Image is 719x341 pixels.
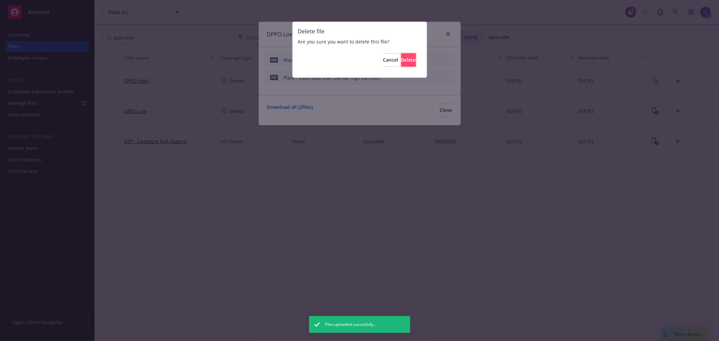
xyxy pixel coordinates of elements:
[325,321,377,328] span: Files uploaded succesfully...
[383,57,398,63] span: Cancel
[298,38,421,45] span: Are you sure you want to delete this file?
[298,27,421,35] span: Delete file
[401,57,416,63] span: Delete
[383,53,398,67] button: Cancel
[401,53,416,67] button: Delete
